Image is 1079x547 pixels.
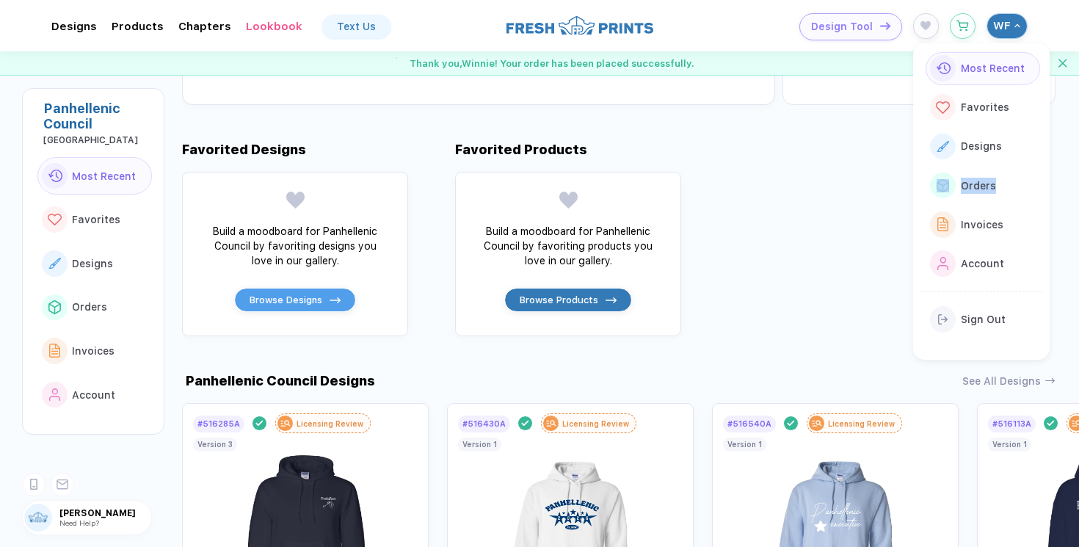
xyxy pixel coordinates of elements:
[337,21,376,32] div: Text Us
[961,140,1002,152] span: Designs
[178,20,231,33] div: ChaptersToggle dropdown menu chapters
[993,19,1011,32] span: WF
[926,169,1040,202] button: link to iconOrders
[961,219,1003,231] span: Invoices
[727,440,762,449] div: Version 1
[330,297,340,303] img: icon
[24,504,52,532] img: user profile
[234,288,355,312] button: Browse Designsicon
[385,51,408,75] img: success gif
[962,375,1056,387] button: See All Designs
[606,297,616,303] img: icon
[72,170,136,182] span: Most Recent
[961,101,1009,113] span: Favorites
[72,214,120,225] span: Favorites
[937,179,949,192] img: link to icon
[506,14,653,37] img: logo
[880,22,890,30] img: icon
[410,58,694,69] span: Thank you, Winnie ! Your order has been placed successfully.
[37,244,152,283] button: link to iconDesigns
[937,217,949,231] img: link to icon
[926,130,1040,163] button: link to iconDesigns
[462,440,497,449] div: Version 1
[961,314,1006,325] span: Sign Out
[197,440,233,449] div: Version 3
[455,142,587,157] div: Favorited Products
[961,62,1025,74] span: Most Recent
[828,419,895,428] div: Licensing Review
[43,135,152,145] div: Villanova University
[476,224,660,268] div: Build a moodboard for Panhellenic Council by favoriting products you love in our gallery.
[961,258,1004,269] span: Account
[937,141,949,152] img: link to icon
[987,13,1028,39] button: WF
[182,373,375,388] div: Panhellenic Council Designs
[246,20,302,33] div: LookbookToggle dropdown menu chapters
[937,257,949,270] img: link to icon
[43,101,152,131] div: Panhellenic Council
[48,258,61,269] img: link to icon
[992,419,1031,429] div: # 516113A
[926,303,1040,336] button: link to iconSign Out
[59,518,99,527] span: Need Help?
[926,52,1040,85] button: link to iconMost Recent
[48,214,62,226] img: link to icon
[37,200,152,239] button: link to iconFavorites
[72,389,115,401] span: Account
[197,419,240,429] div: # 516285A
[727,419,771,429] div: # 516540A
[48,170,62,182] img: link to icon
[246,20,302,33] div: Lookbook
[297,419,363,428] div: Licensing Review
[72,258,113,269] span: Designs
[37,157,152,195] button: link to iconMost Recent
[37,332,152,370] button: link to iconInvoices
[48,300,61,314] img: link to icon
[962,375,1041,387] div: See All Designs
[250,294,322,306] span: Browse Designs
[504,288,631,312] button: Browse Productsicon
[322,15,390,38] a: Text Us
[936,101,950,114] img: link to icon
[926,91,1040,124] button: link to iconFavorites
[72,301,107,313] span: Orders
[926,208,1040,241] button: link to iconInvoices
[49,388,61,402] img: link to icon
[938,314,948,325] img: link to icon
[992,440,1027,449] div: Version 1
[462,419,506,429] div: # 516430A
[49,344,61,358] img: link to icon
[961,180,996,192] span: Orders
[799,13,902,40] button: Design Toolicon
[936,62,951,75] img: link to icon
[562,419,629,428] div: Licensing Review
[926,247,1040,280] button: link to iconAccount
[520,294,598,306] span: Browse Products
[37,289,152,327] button: link to iconOrders
[59,508,151,518] span: [PERSON_NAME]
[112,20,164,33] div: ProductsToggle dropdown menu
[811,21,873,33] span: Design Tool
[51,20,97,33] div: DesignsToggle dropdown menu
[182,142,306,157] div: Favorited Designs
[37,376,152,414] button: link to iconAccount
[203,224,387,268] div: Build a moodboard for Panhellenic Council by favoriting designs you love in our gallery.
[72,345,115,357] span: Invoices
